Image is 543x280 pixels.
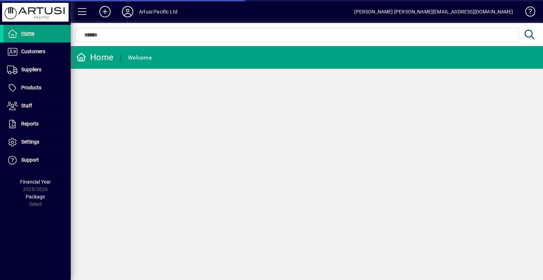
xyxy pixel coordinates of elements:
[76,52,113,63] div: Home
[4,151,71,169] a: Support
[21,30,34,36] span: Home
[4,97,71,115] a: Staff
[116,5,139,18] button: Profile
[4,133,71,151] a: Settings
[354,6,513,17] div: [PERSON_NAME] [PERSON_NAME][EMAIL_ADDRESS][DOMAIN_NAME]
[21,121,39,127] span: Reports
[21,157,39,163] span: Support
[4,43,71,61] a: Customers
[139,6,177,17] div: Artusi Pacific Ltd
[94,5,116,18] button: Add
[4,79,71,97] a: Products
[4,61,71,79] a: Suppliers
[21,139,39,145] span: Settings
[26,194,45,200] span: Package
[21,49,45,54] span: Customers
[21,85,41,90] span: Products
[520,1,534,24] a: Knowledge Base
[128,52,152,63] div: Welcome
[4,115,71,133] a: Reports
[20,179,51,185] span: Financial Year
[21,103,32,108] span: Staff
[21,67,41,72] span: Suppliers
